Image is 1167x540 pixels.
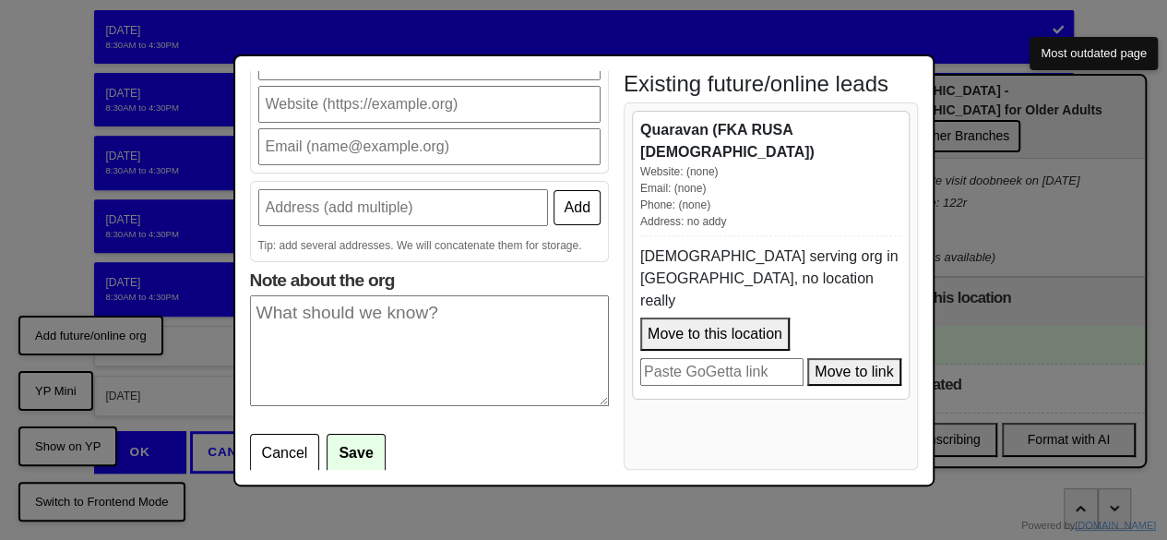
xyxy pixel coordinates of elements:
button: Move to link [807,358,900,386]
input: Website (https://example.org) [258,86,601,123]
input: Address (add multiple) [258,189,549,226]
button: Add [554,190,600,225]
button: Cancel [250,434,320,473]
button: Most outdated page [1030,37,1158,70]
label: Note about the org [250,270,609,412]
input: Paste GoGetta link [640,358,804,386]
button: Save [327,434,385,473]
h4: Existing future/online leads [624,71,888,98]
div: Website: (none) Email: (none) Phone: (none) Address: no addy [640,163,901,230]
div: Tip: add several addresses. We will concatenate them for storage. [258,237,601,254]
div: [DEMOGRAPHIC_DATA] serving org in [GEOGRAPHIC_DATA], no location really [640,246,901,312]
div: Quaravan (FKA RUSA [DEMOGRAPHIC_DATA]) [640,119,901,163]
textarea: Note about the org [250,295,609,406]
button: Move to this location [640,318,790,351]
input: Email (name@example.org) [258,128,601,165]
